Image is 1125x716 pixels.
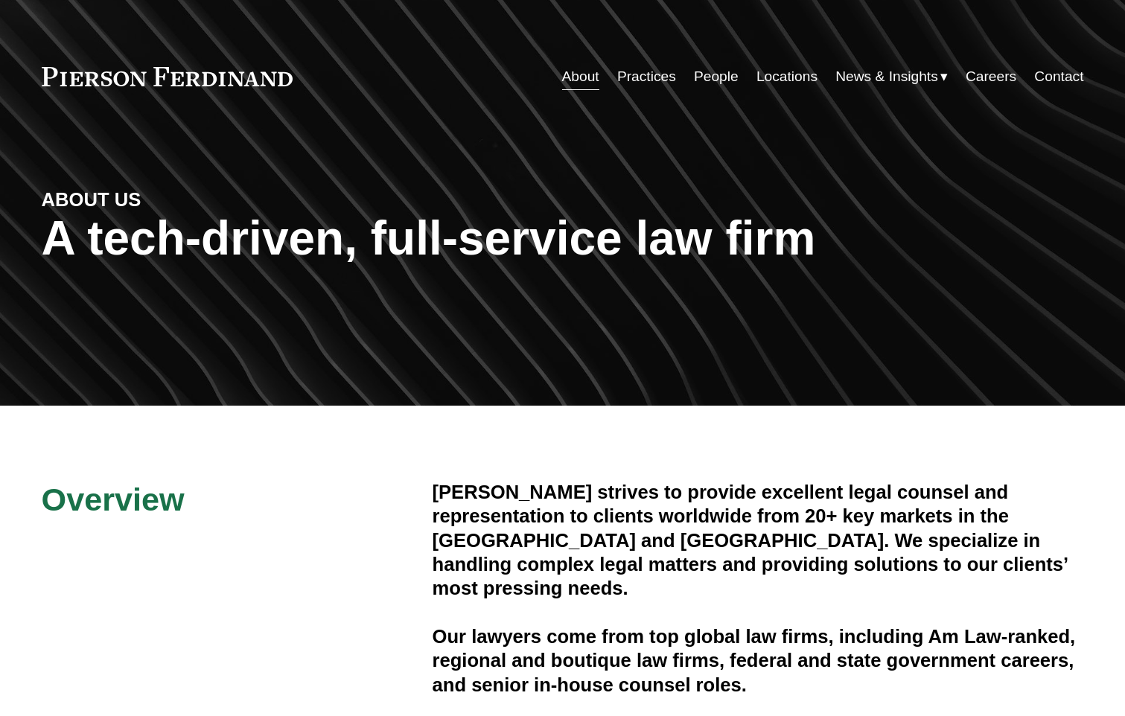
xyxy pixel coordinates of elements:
[756,63,818,91] a: Locations
[835,64,938,90] span: News & Insights
[694,63,739,91] a: People
[433,624,1084,697] h4: Our lawyers come from top global law firms, including Am Law-ranked, regional and boutique law fi...
[42,189,141,210] strong: ABOUT US
[617,63,676,91] a: Practices
[562,63,599,91] a: About
[433,480,1084,601] h4: [PERSON_NAME] strives to provide excellent legal counsel and representation to clients worldwide ...
[835,63,948,91] a: folder dropdown
[42,211,1084,266] h1: A tech-driven, full-service law firm
[42,482,185,517] span: Overview
[966,63,1016,91] a: Careers
[1034,63,1083,91] a: Contact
